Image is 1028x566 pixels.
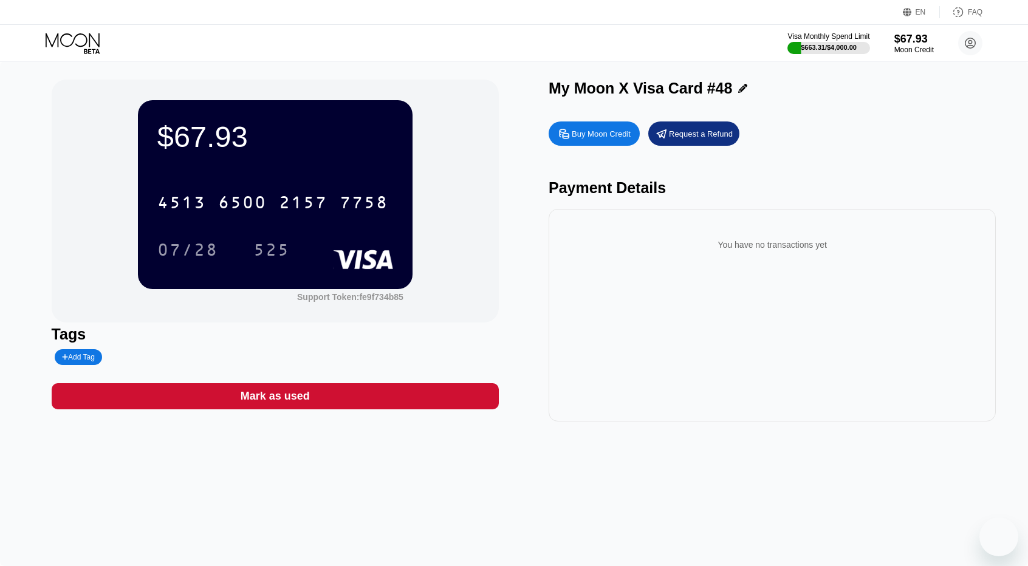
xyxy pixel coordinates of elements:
div: 2157 [279,194,327,214]
div: Support Token: fe9f734b85 [297,292,403,302]
div: Tags [52,326,499,343]
div: $67.93Moon Credit [894,33,934,54]
div: Buy Moon Credit [549,121,640,146]
div: 4513 [157,194,206,214]
div: FAQ [968,8,982,16]
div: 525 [244,234,299,265]
div: Buy Moon Credit [572,129,631,139]
div: $67.93 [157,120,393,154]
div: Request a Refund [669,129,733,139]
div: Visa Monthly Spend Limit$663.31/$4,000.00 [787,32,869,54]
div: 07/28 [157,242,218,261]
div: Visa Monthly Spend Limit [787,32,869,41]
div: Mark as used [241,389,310,403]
div: $663.31 / $4,000.00 [801,44,857,51]
div: 4513650021577758 [150,187,396,217]
div: Mark as used [52,383,499,409]
div: My Moon X Visa Card #48 [549,80,732,97]
div: Support Token:fe9f734b85 [297,292,403,302]
div: Moon Credit [894,46,934,54]
div: Add Tag [62,353,95,361]
div: You have no transactions yet [558,228,986,262]
div: $67.93 [894,33,934,46]
div: 525 [253,242,290,261]
div: FAQ [940,6,982,18]
div: EN [903,6,940,18]
div: 6500 [218,194,267,214]
div: EN [916,8,926,16]
div: Payment Details [549,179,996,197]
div: Request a Refund [648,121,739,146]
div: 07/28 [148,234,227,265]
div: 7758 [340,194,388,214]
div: Add Tag [55,349,102,365]
iframe: Button to launch messaging window [979,517,1018,556]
